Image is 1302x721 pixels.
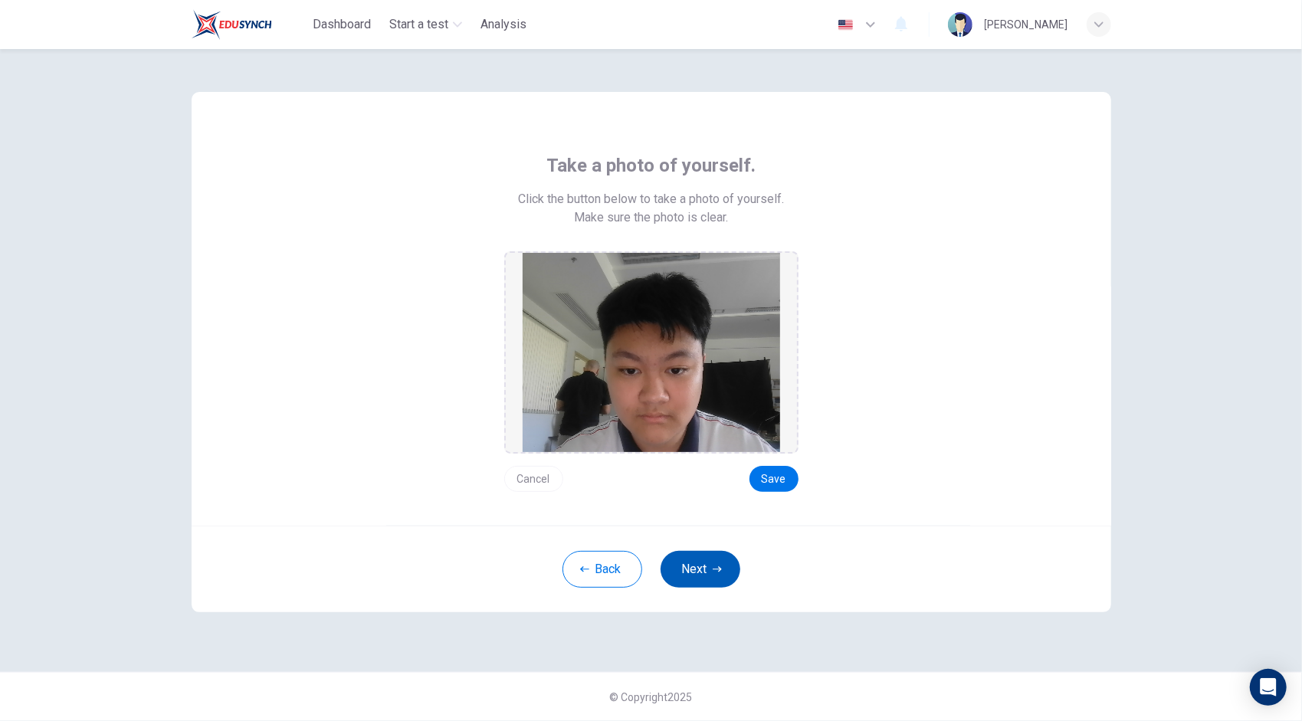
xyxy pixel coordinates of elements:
[480,15,526,34] span: Analysis
[1250,669,1287,706] div: Open Intercom Messenger
[574,208,728,227] span: Make sure the photo is clear.
[610,691,693,703] span: © Copyright 2025
[562,551,642,588] button: Back
[546,153,756,178] span: Take a photo of yourself.
[523,253,780,452] img: preview screemshot
[307,11,377,38] button: Dashboard
[383,11,468,38] button: Start a test
[661,551,740,588] button: Next
[313,15,371,34] span: Dashboard
[985,15,1068,34] div: [PERSON_NAME]
[504,466,563,492] button: Cancel
[749,466,799,492] button: Save
[474,11,533,38] button: Analysis
[518,190,784,208] span: Click the button below to take a photo of yourself.
[948,12,972,37] img: Profile picture
[192,9,272,40] img: Rosedale logo
[192,9,307,40] a: Rosedale logo
[389,15,448,34] span: Start a test
[836,19,855,31] img: en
